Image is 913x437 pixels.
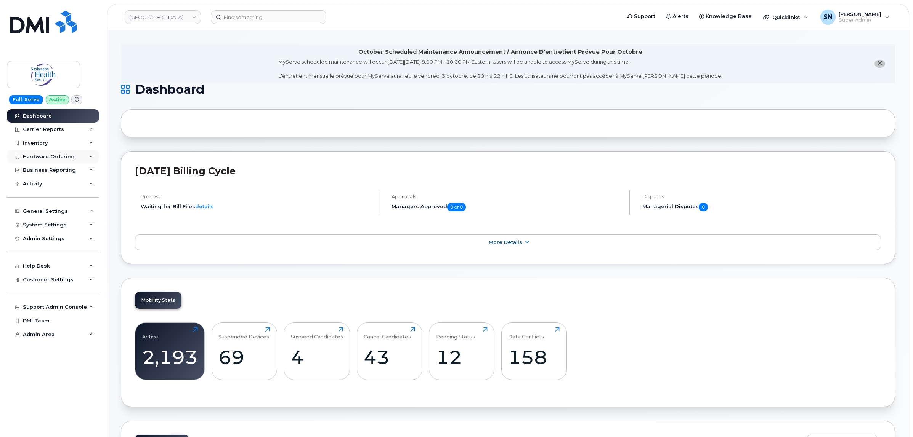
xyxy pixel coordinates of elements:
h4: Disputes [642,194,881,199]
div: MyServe scheduled maintenance will occur [DATE][DATE] 8:00 PM - 10:00 PM Eastern. Users will be u... [278,58,722,80]
span: More Details [489,239,522,245]
li: Waiting for Bill Files [141,203,372,210]
span: 0 [699,203,708,211]
a: Active2,193 [142,327,198,376]
a: Pending Status12 [436,327,488,376]
a: details [195,203,214,209]
span: 0 of 0 [447,203,466,211]
div: Active [142,327,158,340]
iframe: Messenger Launcher [880,404,907,431]
div: October Scheduled Maintenance Announcement / Annonce D'entretient Prévue Pour Octobre [358,48,642,56]
a: Suspend Candidates4 [291,327,343,376]
div: 158 [508,346,560,368]
h5: Managers Approved [392,203,623,211]
div: 12 [436,346,488,368]
div: Suspend Candidates [291,327,343,340]
a: Data Conflicts158 [508,327,560,376]
h2: [DATE] Billing Cycle [135,165,881,177]
div: Pending Status [436,327,475,340]
div: 43 [364,346,415,368]
a: Suspended Devices69 [218,327,270,376]
div: 2,193 [142,346,198,368]
h5: Managerial Disputes [642,203,881,211]
h4: Process [141,194,372,199]
div: Cancel Candidates [364,327,411,340]
span: Dashboard [135,84,204,95]
div: 4 [291,346,343,368]
a: Cancel Candidates43 [364,327,415,376]
div: Suspended Devices [218,327,269,340]
button: close notification [874,60,885,68]
h4: Approvals [392,194,623,199]
div: 69 [218,346,270,368]
div: Data Conflicts [508,327,544,340]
